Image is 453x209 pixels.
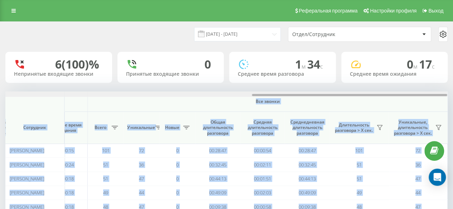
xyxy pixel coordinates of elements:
span: 34 [307,56,323,72]
span: [PERSON_NAME] [9,175,44,182]
span: c [320,63,323,70]
span: Среднедневная длительность разговора [290,119,324,136]
span: Уникальные [127,125,153,130]
span: 0 [176,147,179,154]
span: 101 [102,147,110,154]
span: [PERSON_NAME] [9,147,44,154]
div: 6 (100)% [55,58,99,71]
span: Длительность разговора > Х сек. [333,122,374,133]
div: 0 [204,58,211,71]
span: [PERSON_NAME] [9,189,44,196]
span: 101 [355,147,363,154]
span: Сотрудник [11,125,58,130]
td: 00:32:45 [195,158,240,171]
span: Общая длительность разговора [201,119,235,136]
span: 51 [357,161,362,168]
span: 51 [103,161,108,168]
td: 00:28:47 [195,144,240,158]
div: Среднее время ожидания [350,71,439,77]
span: Новые [163,125,181,130]
span: 36 [139,161,144,168]
td: 00:44:13 [195,172,240,186]
span: 47 [415,175,420,182]
span: Уникальные, длительность разговора > Х сек. [392,119,433,136]
span: Реферальная программа [299,8,357,14]
span: Среднее время ожидания [48,122,82,133]
div: Отдел/Сотрудник [292,31,378,38]
span: 44 [139,189,144,196]
span: 49 [103,189,108,196]
span: Средняя длительность разговора [245,119,279,136]
span: 0 [176,161,179,168]
td: 00:49:09 [285,186,329,200]
span: 36 [415,161,420,168]
span: 17 [419,56,435,72]
span: 72 [139,147,144,154]
span: 0 [407,56,419,72]
span: Выход [428,8,443,14]
td: 00:00:18 [43,172,88,186]
td: 00:44:13 [285,172,329,186]
div: Open Intercom Messenger [429,169,446,186]
td: 00:00:18 [43,186,88,200]
td: 00:49:09 [195,186,240,200]
td: 00:01:51 [240,172,285,186]
td: 00:02:11 [240,158,285,171]
td: 00:00:24 [43,158,88,171]
td: 00:00:15 [43,144,88,158]
span: Все звонки [109,99,426,104]
span: 1 [295,56,307,72]
div: Среднее время разговора [238,71,327,77]
td: 00:02:03 [240,186,285,200]
span: 72 [415,147,420,154]
span: [PERSON_NAME] [9,161,44,168]
span: 49 [357,189,362,196]
div: Принятые входящие звонки [126,71,216,77]
span: 44 [415,189,420,196]
span: 51 [357,175,362,182]
span: Настройки профиля [370,8,416,14]
div: Непринятые входящие звонки [14,71,103,77]
td: 00:00:54 [240,144,285,158]
span: Всего [91,125,109,130]
span: м [302,63,307,70]
span: 47 [139,175,144,182]
td: 00:32:45 [285,158,329,171]
span: 0 [176,189,179,196]
span: c [432,63,435,70]
td: 00:28:47 [285,144,329,158]
span: м [413,63,419,70]
span: 51 [103,175,108,182]
span: 0 [176,175,179,182]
